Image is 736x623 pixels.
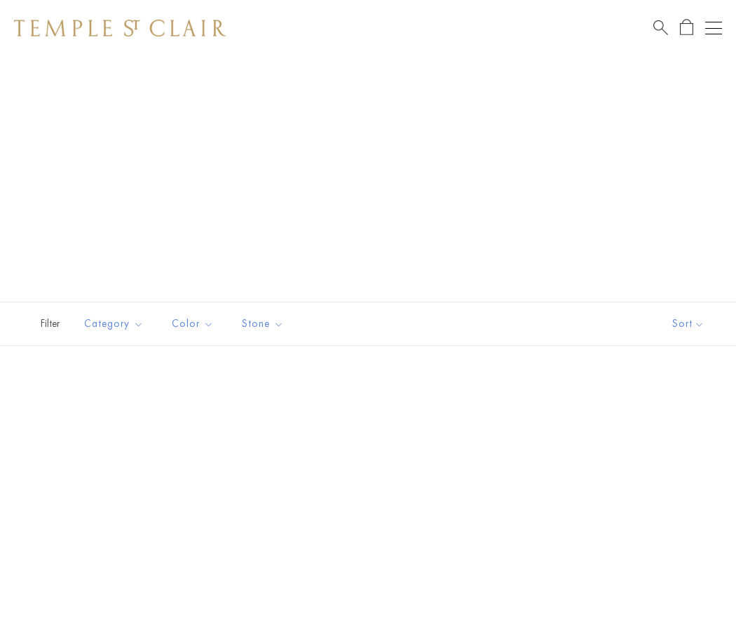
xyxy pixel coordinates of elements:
[14,20,226,36] img: Temple St. Clair
[680,19,693,36] a: Open Shopping Bag
[641,302,736,345] button: Show sort by
[235,315,294,333] span: Stone
[705,20,722,36] button: Open navigation
[231,308,294,340] button: Stone
[77,315,154,333] span: Category
[653,19,668,36] a: Search
[161,308,224,340] button: Color
[74,308,154,340] button: Category
[165,315,224,333] span: Color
